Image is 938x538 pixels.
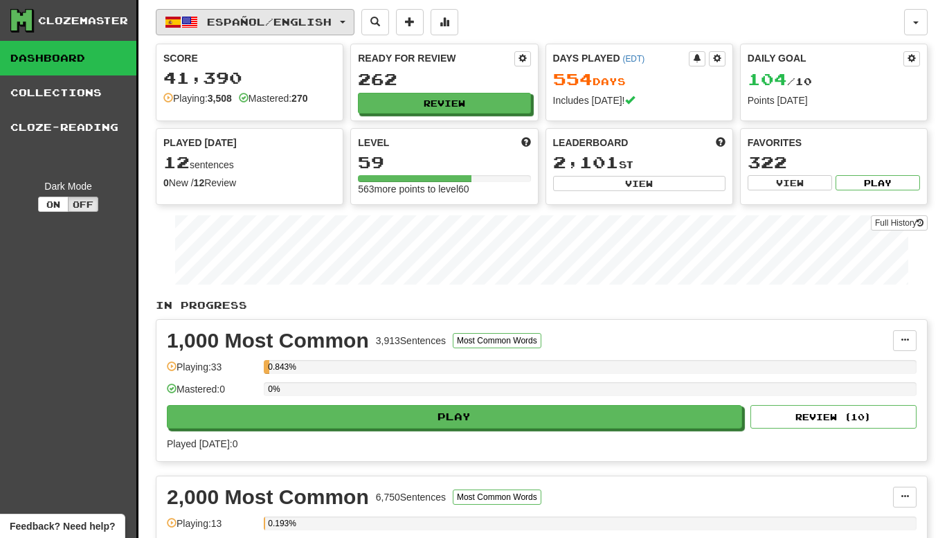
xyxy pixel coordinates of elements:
button: Play [836,175,920,190]
button: Español/English [156,9,354,35]
div: 6,750 Sentences [376,490,446,504]
span: Open feedback widget [10,519,115,533]
span: This week in points, UTC [716,136,725,150]
div: 0.843% [268,360,269,374]
div: 322 [748,154,920,171]
div: 262 [358,71,530,88]
div: 41,390 [163,69,336,87]
strong: 3,508 [208,93,232,104]
strong: 270 [291,93,307,104]
strong: 12 [194,177,205,188]
span: Score more points to level up [521,136,531,150]
div: sentences [163,154,336,172]
button: View [553,176,725,191]
div: Playing: [163,91,232,105]
div: Includes [DATE]! [553,93,725,107]
span: 554 [553,69,593,89]
span: Played [DATE]: 0 [167,438,237,449]
button: Most Common Words [453,333,541,348]
div: Daily Goal [748,51,903,66]
div: Mastered: 0 [167,382,257,405]
div: Dark Mode [10,179,126,193]
button: Search sentences [361,9,389,35]
p: In Progress [156,298,928,312]
span: Español / English [207,16,332,28]
div: New / Review [163,176,336,190]
span: Played [DATE] [163,136,237,150]
a: Full History [871,215,928,231]
button: Off [68,197,98,212]
div: Day s [553,71,725,89]
div: 59 [358,154,530,171]
div: 563 more points to level 60 [358,182,530,196]
div: Ready for Review [358,51,514,65]
div: Playing: 33 [167,360,257,383]
span: 12 [163,152,190,172]
button: Add sentence to collection [396,9,424,35]
div: Mastered: [239,91,308,105]
button: On [38,197,69,212]
button: Play [167,405,742,429]
div: 1,000 Most Common [167,330,369,351]
button: More stats [431,9,458,35]
button: Most Common Words [453,490,541,505]
div: 2,000 Most Common [167,487,369,508]
button: View [748,175,832,190]
div: 3,913 Sentences [376,334,446,348]
span: 2,101 [553,152,619,172]
div: Favorites [748,136,920,150]
span: Level [358,136,389,150]
div: st [553,154,725,172]
span: / 10 [748,75,812,87]
button: Review (10) [750,405,917,429]
div: Points [DATE] [748,93,920,107]
strong: 0 [163,177,169,188]
span: 104 [748,69,787,89]
div: Clozemaster [38,14,128,28]
span: Leaderboard [553,136,629,150]
div: Days Played [553,51,689,65]
div: Score [163,51,336,65]
a: (EDT) [622,54,644,64]
button: Review [358,93,530,114]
